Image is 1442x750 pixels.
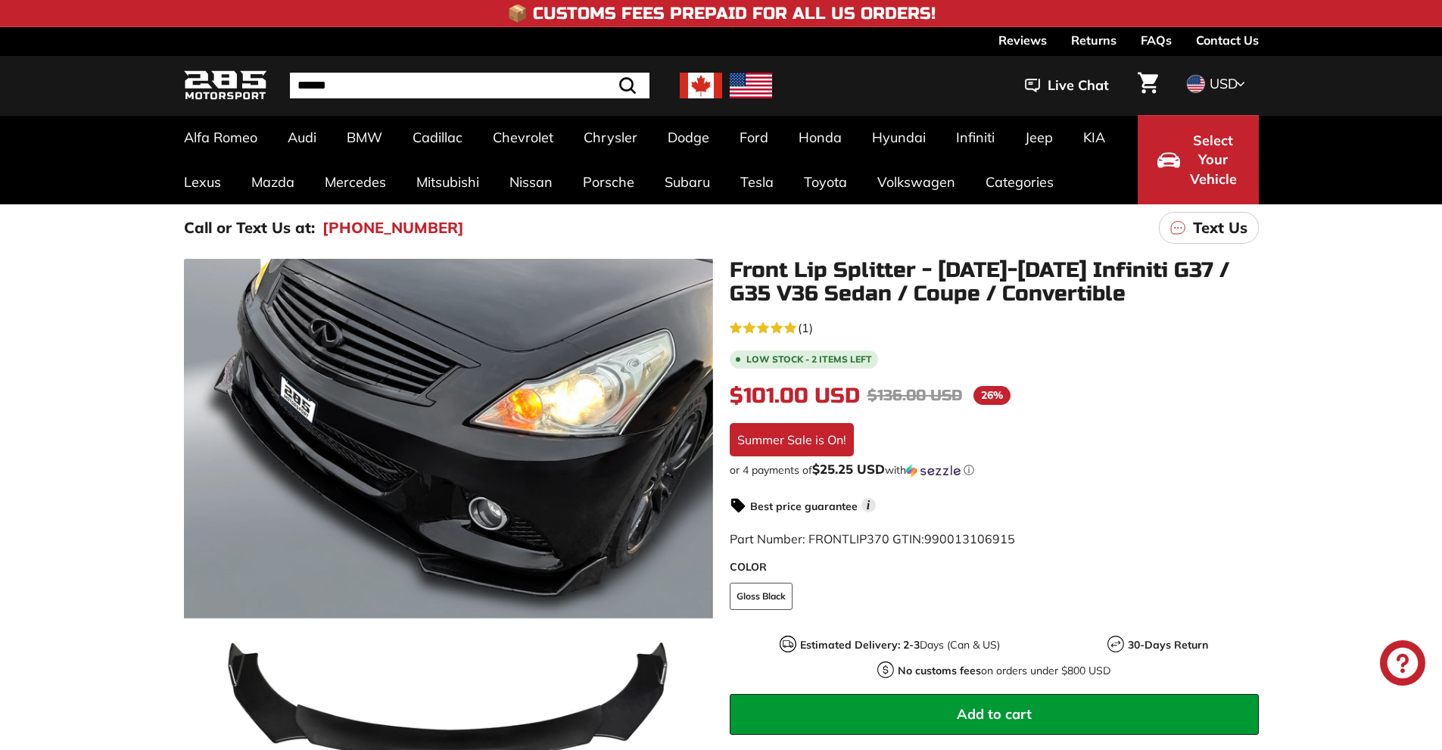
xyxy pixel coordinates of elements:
[1141,27,1172,53] a: FAQs
[800,637,1000,653] p: Days (Can & US)
[507,5,936,23] h4: 📦 Customs Fees Prepaid for All US Orders!
[730,694,1259,735] button: Add to cart
[1210,75,1238,92] span: USD
[783,115,857,160] a: Honda
[169,115,273,160] a: Alfa Romeo
[857,115,941,160] a: Hyundai
[898,663,1110,679] p: on orders under $800 USD
[1128,638,1208,652] strong: 30-Days Return
[730,423,854,456] div: Summer Sale is On!
[273,115,332,160] a: Audi
[494,160,568,204] a: Nissan
[236,160,310,204] a: Mazda
[898,664,981,677] strong: No customs fees
[1068,115,1120,160] a: KIA
[1005,67,1129,104] button: Live Chat
[730,317,1259,337] a: 5.0 rating (1 votes)
[1375,640,1430,689] inbox-online-store-chat: Shopify online store chat
[169,160,236,204] a: Lexus
[800,638,920,652] strong: Estimated Delivery: 2-3
[184,216,315,239] p: Call or Text Us at:
[332,115,397,160] a: BMW
[789,160,862,204] a: Toyota
[812,461,885,477] span: $25.25 USD
[1138,115,1259,204] button: Select Your Vehicle
[998,27,1047,53] a: Reviews
[924,531,1015,546] span: 990013106915
[1048,76,1109,95] span: Live Chat
[798,319,813,337] span: (1)
[862,160,970,204] a: Volkswagen
[568,115,652,160] a: Chrysler
[941,115,1010,160] a: Infiniti
[652,115,724,160] a: Dodge
[730,462,1259,478] div: or 4 payments of with
[401,160,494,204] a: Mitsubishi
[970,160,1069,204] a: Categories
[867,386,962,405] span: $136.00 USD
[1196,27,1259,53] a: Contact Us
[649,160,725,204] a: Subaru
[310,160,401,204] a: Mercedes
[746,355,872,364] span: Low stock - 2 items left
[730,259,1259,306] h1: Front Lip Splitter - [DATE]-[DATE] Infiniti G37 / G35 V36 Sedan / Coupe / Convertible
[568,160,649,204] a: Porsche
[322,216,464,239] a: [PHONE_NUMBER]
[730,531,1015,546] span: Part Number: FRONTLIP370 GTIN:
[478,115,568,160] a: Chevrolet
[1159,212,1259,244] a: Text Us
[1071,27,1117,53] a: Returns
[725,160,789,204] a: Tesla
[973,386,1011,405] span: 26%
[730,462,1259,478] div: or 4 payments of$25.25 USDwithSezzle Click to learn more about Sezzle
[1193,216,1247,239] p: Text Us
[1129,60,1167,111] a: Cart
[730,383,860,409] span: $101.00 USD
[184,68,267,104] img: Logo_285_Motorsport_areodynamics_components
[724,115,783,160] a: Ford
[957,705,1032,723] span: Add to cart
[397,115,478,160] a: Cadillac
[730,559,1259,575] label: COLOR
[861,498,876,512] span: i
[290,73,649,98] input: Search
[1010,115,1068,160] a: Jeep
[906,464,961,478] img: Sezzle
[1188,131,1239,189] span: Select Your Vehicle
[750,499,858,513] strong: Best price guarantee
